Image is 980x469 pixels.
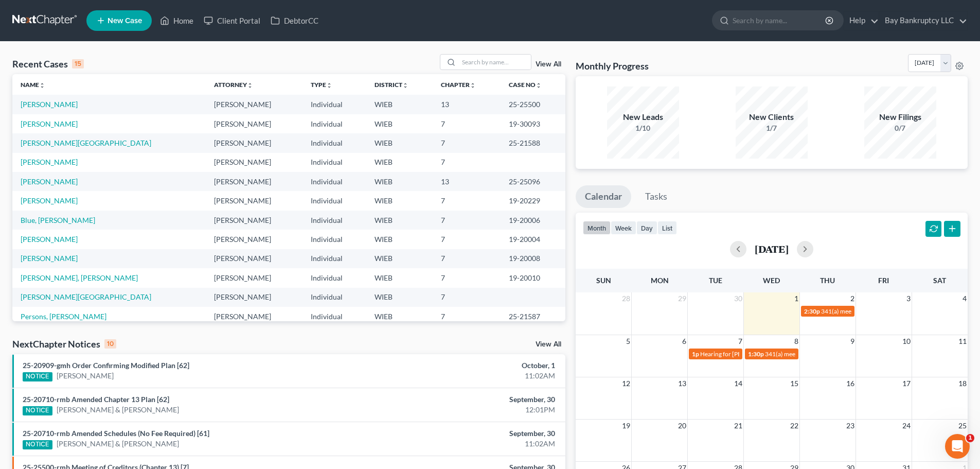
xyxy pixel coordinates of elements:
span: 30 [733,292,743,305]
a: Typeunfold_more [311,81,332,89]
span: Thu [820,276,835,285]
div: 11:02AM [384,371,555,381]
span: 22 [789,420,799,432]
span: 16 [845,377,856,390]
span: 21 [733,420,743,432]
a: Case Nounfold_more [509,81,542,89]
div: September, 30 [384,394,555,405]
a: Calendar [576,185,631,208]
a: Nameunfold_more [21,81,45,89]
td: 7 [433,230,501,249]
div: 1/10 [607,123,679,133]
td: 19-20010 [501,268,565,287]
td: WIEB [366,114,433,133]
td: WIEB [366,249,433,268]
td: Individual [302,172,366,191]
div: 12:01PM [384,405,555,415]
span: Mon [651,276,669,285]
td: 19-30093 [501,114,565,133]
a: [PERSON_NAME] [21,158,78,166]
a: View All [536,61,561,68]
td: 19-20006 [501,211,565,230]
span: 5 [625,335,631,348]
a: [PERSON_NAME] [21,177,78,186]
a: Districtunfold_more [375,81,408,89]
a: [PERSON_NAME] [21,119,78,128]
span: 1p [692,350,699,358]
span: Hearing for [PERSON_NAME] [700,350,780,358]
td: Individual [302,249,366,268]
td: [PERSON_NAME] [206,95,302,114]
a: Persons, [PERSON_NAME] [21,312,106,321]
td: Individual [302,191,366,210]
span: 18 [957,377,968,390]
td: 25-25500 [501,95,565,114]
td: [PERSON_NAME] [206,172,302,191]
td: WIEB [366,153,433,172]
span: Tue [709,276,722,285]
span: 23 [845,420,856,432]
a: [PERSON_NAME] [21,196,78,205]
td: WIEB [366,172,433,191]
a: View All [536,341,561,348]
div: September, 30 [384,428,555,439]
td: [PERSON_NAME] [206,133,302,152]
td: Individual [302,95,366,114]
td: 25-25096 [501,172,565,191]
td: 7 [433,268,501,287]
span: Sat [933,276,946,285]
a: Tasks [636,185,676,208]
td: Individual [302,230,366,249]
div: NOTICE [23,406,52,415]
a: Chapterunfold_more [441,81,476,89]
input: Search by name... [459,55,531,70]
span: 28 [621,292,631,305]
a: Bay Bankruptcy LLC [880,11,967,30]
td: [PERSON_NAME] [206,268,302,287]
a: Attorneyunfold_more [214,81,253,89]
span: 8 [793,335,799,348]
span: 10 [901,335,912,348]
a: [PERSON_NAME] & [PERSON_NAME] [57,405,179,415]
a: [PERSON_NAME][GEOGRAPHIC_DATA] [21,292,151,301]
a: 25-20909-gmh Order Confirming Modified Plan [62] [23,361,189,370]
span: 4 [961,292,968,305]
td: 7 [433,211,501,230]
div: NOTICE [23,440,52,449]
td: 7 [433,249,501,268]
span: 2 [849,292,856,305]
a: 25-20710-rmb Amended Chapter 13 Plan [62] [23,395,169,404]
td: 25-21587 [501,307,565,326]
a: [PERSON_NAME], [PERSON_NAME] [21,273,138,282]
span: Fri [878,276,889,285]
td: Individual [302,133,366,152]
a: Home [155,11,199,30]
div: October, 1 [384,360,555,371]
div: NOTICE [23,372,52,381]
div: NextChapter Notices [12,338,116,350]
a: DebtorCC [265,11,324,30]
i: unfold_more [247,82,253,89]
div: New Clients [736,111,808,123]
span: 11 [957,335,968,348]
span: 9 [849,335,856,348]
h3: Monthly Progress [576,60,649,72]
i: unfold_more [402,82,408,89]
td: WIEB [366,133,433,152]
a: Help [844,11,879,30]
span: 1 [966,434,974,442]
span: 12 [621,377,631,390]
a: [PERSON_NAME][GEOGRAPHIC_DATA] [21,138,151,147]
span: 6 [681,335,687,348]
span: 1:30p [748,350,764,358]
span: 29 [677,292,687,305]
td: 7 [433,114,501,133]
td: WIEB [366,288,433,307]
span: 19 [621,420,631,432]
i: unfold_more [326,82,332,89]
div: 15 [72,59,84,68]
span: 17 [901,377,912,390]
td: Individual [302,114,366,133]
td: 19-20229 [501,191,565,210]
span: 2:30p [804,307,820,315]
